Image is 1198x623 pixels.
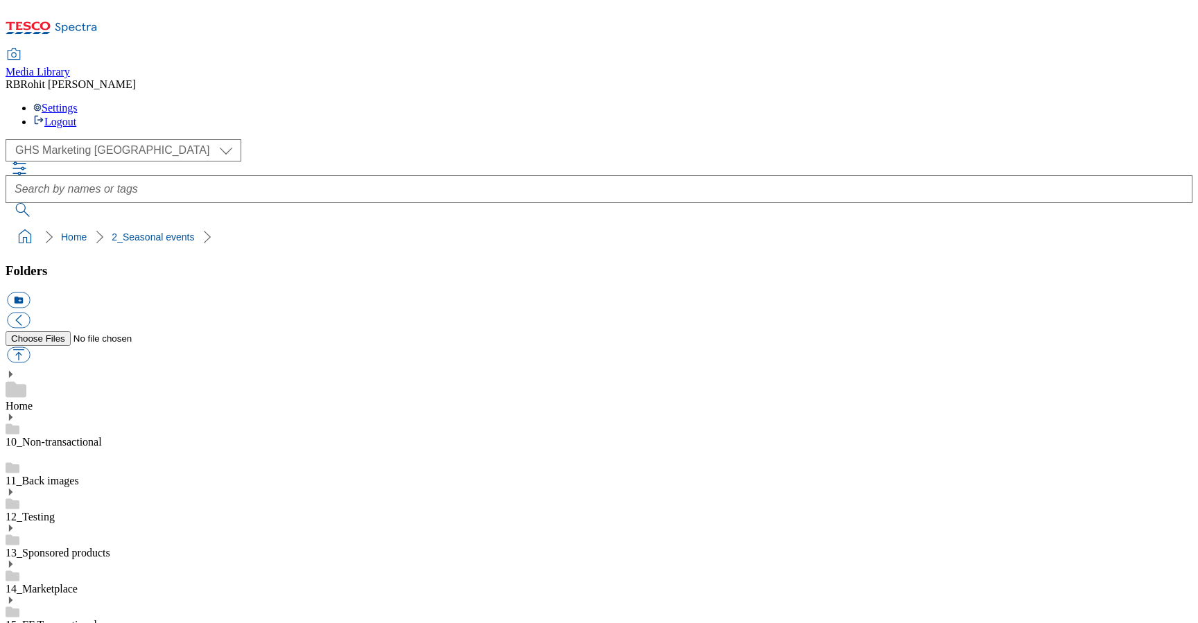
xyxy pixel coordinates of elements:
[6,49,70,78] a: Media Library
[6,400,33,412] a: Home
[6,436,102,448] a: 10_Non-transactional
[61,231,87,243] a: Home
[6,175,1192,203] input: Search by names or tags
[6,583,78,595] a: 14_Marketplace
[14,226,36,248] a: home
[33,102,78,114] a: Settings
[6,475,79,486] a: 11_Back images
[6,224,1192,250] nav: breadcrumb
[6,547,110,559] a: 13_Sponsored products
[112,231,194,243] a: 2_Seasonal events
[6,511,55,523] a: 12_Testing
[6,66,70,78] span: Media Library
[6,263,1192,279] h3: Folders
[33,116,76,128] a: Logout
[20,78,136,90] span: Rohit [PERSON_NAME]
[6,78,20,90] span: RB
